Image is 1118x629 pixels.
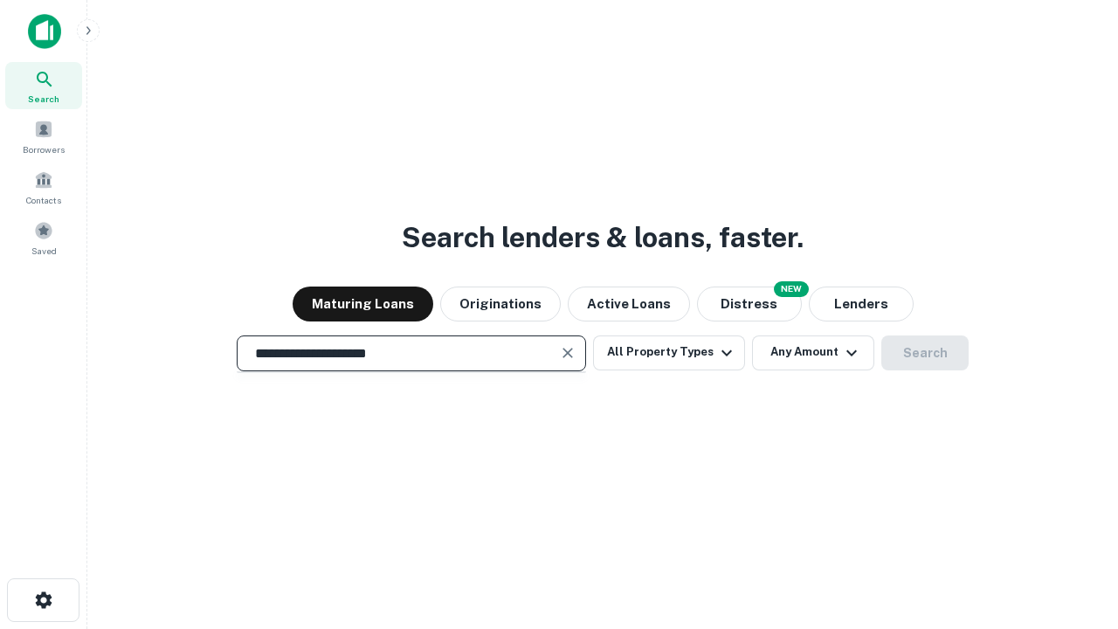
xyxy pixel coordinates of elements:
button: Clear [556,341,580,365]
iframe: Chat Widget [1031,489,1118,573]
div: NEW [774,281,809,297]
button: All Property Types [593,335,745,370]
span: Saved [31,244,57,258]
span: Search [28,92,59,106]
button: Active Loans [568,287,690,321]
button: Lenders [809,287,914,321]
a: Search [5,62,82,109]
img: capitalize-icon.png [28,14,61,49]
span: Borrowers [23,142,65,156]
button: Maturing Loans [293,287,433,321]
a: Borrowers [5,113,82,160]
button: Any Amount [752,335,874,370]
a: Contacts [5,163,82,211]
a: Saved [5,214,82,261]
button: Search distressed loans with lien and other non-mortgage details. [697,287,802,321]
h3: Search lenders & loans, faster. [402,217,804,259]
span: Contacts [26,193,61,207]
button: Originations [440,287,561,321]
